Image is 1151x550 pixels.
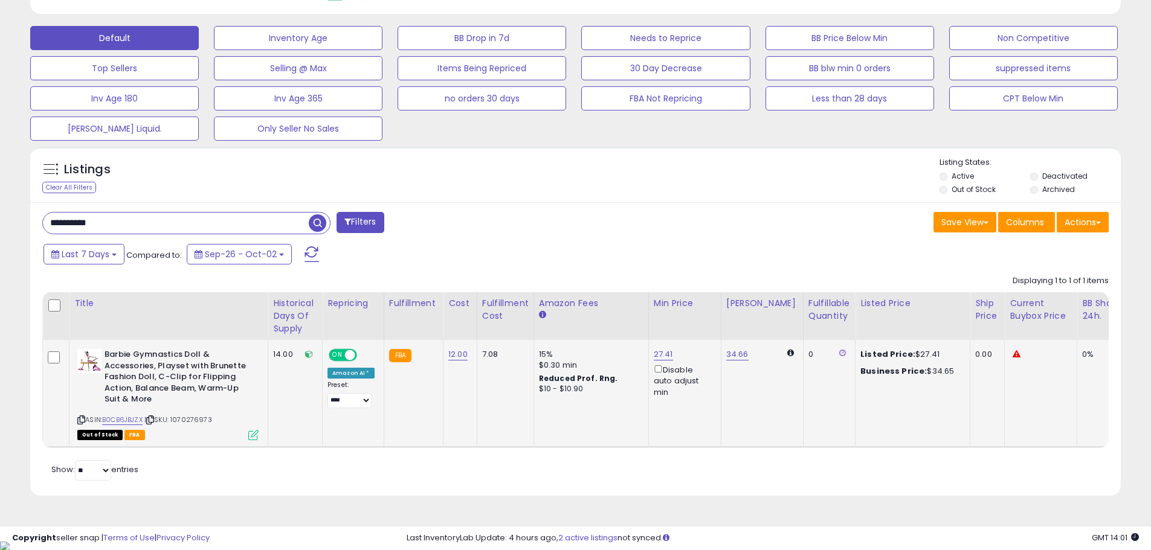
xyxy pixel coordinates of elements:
[726,297,798,310] div: [PERSON_NAME]
[398,56,566,80] button: Items Being Repriced
[330,350,345,360] span: ON
[102,415,143,425] a: B0CB6JBJZX
[539,310,546,321] small: Amazon Fees.
[30,86,199,110] button: Inv Age 180
[105,349,251,408] b: Barbie Gymnastics Doll & Accessories, Playset with Brunette Fashion Doll, C-Clip for Flipping Act...
[539,297,643,310] div: Amazon Fees
[539,349,639,360] div: 15%
[51,464,138,475] span: Show: entries
[124,430,145,440] span: FBA
[214,117,382,141] button: Only Seller No Sales
[1010,297,1072,322] div: Current Buybox Price
[1057,212,1109,232] button: Actions
[1082,297,1126,322] div: BB Share 24h.
[949,26,1118,50] button: Non Competitive
[30,117,199,141] button: [PERSON_NAME] Liquid.
[1092,532,1139,543] span: 2025-10-10 14:01 GMT
[1006,216,1044,228] span: Columns
[44,244,124,264] button: Last 7 Days
[1042,184,1075,194] label: Archived
[654,297,716,310] div: Min Price
[1013,275,1109,287] div: Displaying 1 to 1 of 1 items
[940,157,1121,168] p: Listing States:
[949,86,1118,110] button: CPT Below Min
[654,348,673,360] a: 27.41
[355,350,375,360] span: OFF
[74,297,263,310] div: Title
[808,349,846,360] div: 0
[952,184,996,194] label: Out of Stock
[205,248,277,260] span: Sep-26 - Oct-02
[327,297,379,310] div: Repricing
[144,415,212,424] span: | SKU: 1070276973
[398,26,566,50] button: BB Drop in 7d
[12,532,56,543] strong: Copyright
[726,348,749,360] a: 34.66
[581,26,750,50] button: Needs to Reprice
[860,348,915,360] b: Listed Price:
[766,56,934,80] button: BB blw min 0 orders
[126,249,182,261] span: Compared to:
[558,532,617,543] a: 2 active listings
[214,26,382,50] button: Inventory Age
[214,56,382,80] button: Selling @ Max
[273,349,313,360] div: 14.00
[539,373,618,383] b: Reduced Prof. Rng.
[64,161,111,178] h5: Listings
[766,86,934,110] button: Less than 28 days
[448,297,472,310] div: Cost
[581,56,750,80] button: 30 Day Decrease
[77,349,102,373] img: 41ZbTDMP1jL._SL40_.jpg
[581,86,750,110] button: FBA Not Repricing
[860,297,965,310] div: Listed Price
[1082,349,1122,360] div: 0%
[539,360,639,371] div: $0.30 min
[187,244,292,264] button: Sep-26 - Oct-02
[156,532,210,543] a: Privacy Policy
[539,384,639,394] div: $10 - $10.90
[327,381,375,408] div: Preset:
[949,56,1118,80] button: suppressed items
[337,212,384,233] button: Filters
[30,56,199,80] button: Top Sellers
[933,212,996,232] button: Save View
[77,349,259,438] div: ASIN:
[30,26,199,50] button: Default
[327,368,375,379] div: Amazon AI *
[482,297,529,322] div: Fulfillment Cost
[398,86,566,110] button: no orders 30 days
[273,297,317,335] div: Historical Days Of Supply
[808,297,850,322] div: Fulfillable Quantity
[62,248,109,260] span: Last 7 Days
[77,430,123,440] span: All listings that are currently out of stock and unavailable for purchase on Amazon
[975,349,995,360] div: 0.00
[654,363,712,398] div: Disable auto adjust min
[860,349,961,360] div: $27.41
[952,171,974,181] label: Active
[860,365,927,377] b: Business Price:
[860,366,961,377] div: $34.65
[389,349,411,362] small: FBA
[1042,171,1088,181] label: Deactivated
[448,348,468,360] a: 12.00
[42,182,96,193] div: Clear All Filters
[975,297,999,322] div: Ship Price
[407,532,1139,544] div: Last InventoryLab Update: 4 hours ago, not synced.
[103,532,155,543] a: Terms of Use
[389,297,438,310] div: Fulfillment
[214,86,382,110] button: Inv Age 365
[766,26,934,50] button: BB Price Below Min
[482,349,524,360] div: 7.08
[12,532,210,544] div: seller snap | |
[998,212,1055,232] button: Columns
